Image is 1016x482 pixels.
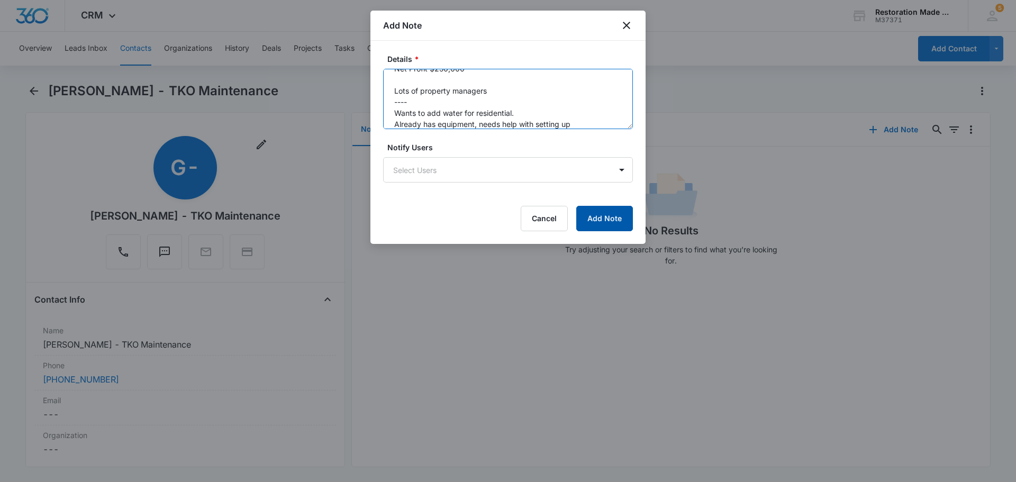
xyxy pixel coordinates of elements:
h1: Add Note [383,19,422,32]
label: Notify Users [387,142,637,153]
button: close [620,19,633,32]
button: Add Note [576,206,633,231]
button: Cancel [521,206,568,231]
textarea: $800,000 - $1,200,000 revenue Net Profit $250,000 Lots of property managers ---- Wants to add wat... [383,69,633,129]
label: Details [387,53,637,65]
